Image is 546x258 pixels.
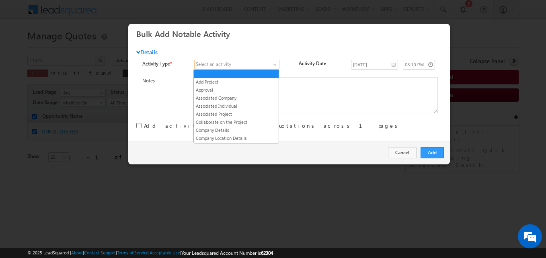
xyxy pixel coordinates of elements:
[136,49,158,56] span: Details
[421,147,444,158] button: Add
[194,102,279,110] a: Associated Individual
[299,60,343,67] label: Activity Date
[14,42,34,53] img: d_60004797649_company_0_60004797649
[194,86,279,94] a: Approval
[196,61,231,68] div: Select an activity
[132,4,151,23] div: Minimize live chat window
[150,250,180,255] a: Acceptable Use
[71,250,83,255] a: About
[181,250,273,256] span: Your Leadsquared Account Number is
[84,250,116,255] a: Contact Support
[194,143,279,150] a: Document Generation
[144,122,400,129] p: Add activity for all 1 Quotations across 1 pages
[194,94,279,102] a: Associated Company
[117,250,148,255] a: Terms of Service
[109,201,146,211] em: Start Chat
[10,74,147,194] textarea: Type your message and hit 'Enter'
[194,135,279,142] a: Company Location Details
[142,77,187,84] label: Notes
[142,60,187,68] label: Activity Type
[194,119,279,126] a: Collaborate on the Project
[194,127,279,134] a: Company Details
[136,27,447,41] h3: Bulk Add Notable Activity
[194,78,279,86] a: Add Project
[388,147,417,158] button: Cancel
[194,111,279,118] a: Associated Project
[27,249,273,257] span: © 2025 LeadSquared | | | | |
[261,250,273,256] span: 62304
[42,42,135,53] div: Chat with us now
